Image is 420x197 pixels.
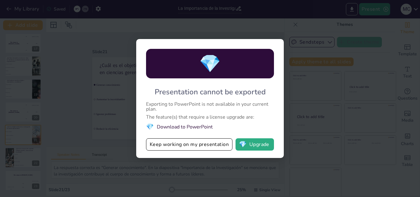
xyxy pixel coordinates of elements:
div: The feature(s) that require a license upgrade are: [146,115,274,120]
span: diamond [239,141,247,148]
div: Presentation cannot be exported [155,87,266,97]
button: Keep working on my presentation [146,138,232,151]
span: diamond [146,123,154,131]
div: Exporting to PowerPoint is not available in your current plan. [146,102,274,112]
li: Download to PowerPoint [146,123,274,131]
span: diamond [199,52,221,76]
button: diamondUpgrade [236,138,274,151]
